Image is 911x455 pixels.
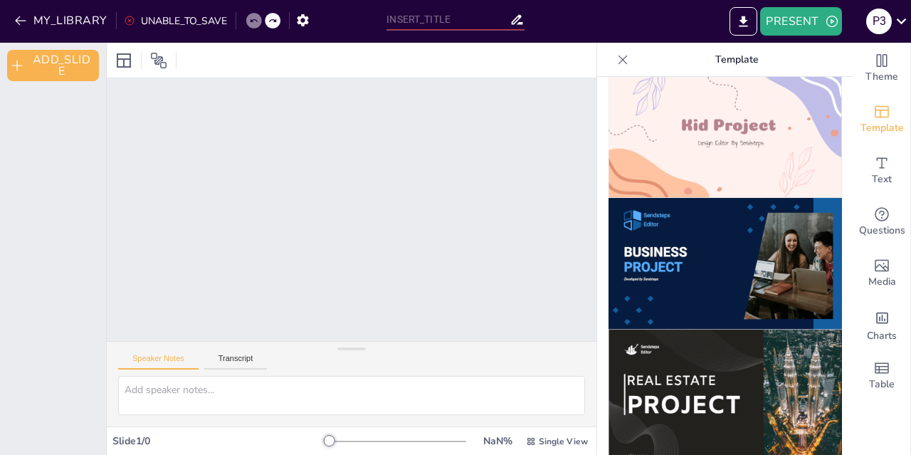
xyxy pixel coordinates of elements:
span: Position [150,52,167,69]
span: Table [869,377,895,392]
span: Charts [867,328,897,344]
span: Template [860,120,904,136]
button: EXPORT_TO_POWERPOINT [730,7,757,36]
div: P 3 [866,9,892,34]
input: INSERT_TITLE [386,9,509,30]
button: PRESENT [760,7,841,36]
div: Add charts and graphs [853,299,910,350]
button: MY_LIBRARY [11,9,113,32]
span: Media [868,274,896,290]
span: Text [872,172,892,187]
div: Add a table [853,350,910,402]
p: Template [634,43,839,77]
img: thumb-9.png [609,66,842,198]
div: Layout [112,49,135,72]
div: Add text boxes [853,145,910,197]
div: Get real-time input from your audience [853,197,910,248]
div: Add images, graphics, shapes or video [853,248,910,299]
button: P 3 [866,7,892,36]
button: ADD_SLIDE [7,50,99,81]
div: Add ready made slides [853,94,910,145]
button: Speaker Notes [118,354,199,370]
div: UNABLE_TO_SAVE [124,14,227,28]
button: Transcript [204,354,268,370]
span: Questions [859,223,905,239]
div: Change the overall theme [853,43,910,94]
span: Single View [539,436,588,447]
img: thumb-10.png [609,198,842,330]
span: Theme [865,69,898,85]
div: NaN % [480,434,515,448]
div: Slide 1 / 0 [112,434,330,448]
